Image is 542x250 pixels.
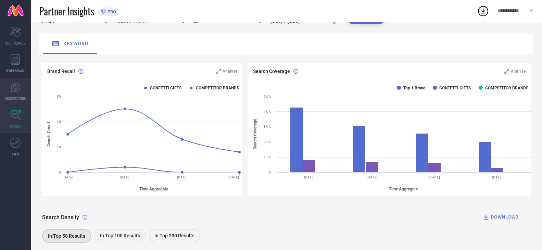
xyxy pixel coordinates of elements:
[177,175,188,179] text: [DATE]
[269,171,271,174] text: 0
[57,120,61,124] text: 20
[482,214,519,221] div: DOWNLOAD
[367,175,377,179] text: [DATE]
[39,4,94,18] span: Partner Insights
[57,145,61,149] text: 10
[48,233,85,239] span: In Top 50 Results
[429,175,440,179] text: [DATE]
[264,140,271,144] text: 2K %
[264,125,271,128] text: 3K %
[10,124,21,129] span: TRENDS
[12,151,19,157] span: FWD
[196,86,239,90] text: COMPETITOR BRANDS
[59,171,61,174] text: 0
[492,175,503,179] text: [DATE]
[403,86,426,90] text: Top 1 Brand
[477,5,489,17] div: Open download list
[6,68,25,73] span: WORKSPACE
[100,233,140,238] span: In Top 100 Results
[253,119,257,150] tspan: Search Coverage
[511,69,526,74] span: Analyse
[264,155,271,159] text: 1K %
[485,86,528,90] text: COMPETITOR BRANDS
[47,122,51,147] tspan: Search Count
[47,68,75,74] span: Brand Recall
[389,187,418,191] tspan: Time Aggregate
[304,175,315,179] text: [DATE]
[5,40,26,46] span: SCORECARDS
[474,210,527,224] button: DOWNLOAD
[223,69,237,74] span: Analyse
[264,95,271,98] text: 5K %
[253,68,290,74] span: Search Coverage
[439,86,471,90] text: CONFETTI GIFTS
[63,175,73,179] text: [DATE]
[120,175,130,179] text: [DATE]
[154,233,194,238] span: In Top 200 Results
[216,69,221,74] svg: Zoom
[150,86,181,90] text: CONFETTI GIFTS
[228,175,239,179] text: [DATE]
[63,41,88,46] span: keyword
[5,96,26,101] span: SUGGESTIONS
[264,110,271,113] text: 4K %
[106,9,116,14] span: PRO
[139,187,168,191] tspan: Time Aggregate
[504,69,509,74] svg: Zoom
[42,214,79,221] span: Search Density
[57,95,61,98] text: 30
